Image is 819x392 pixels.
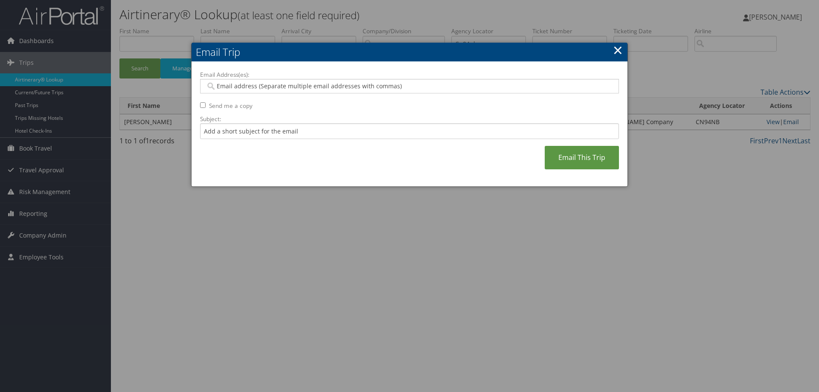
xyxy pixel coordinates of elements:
label: Email Address(es): [200,70,619,79]
input: Add a short subject for the email [200,123,619,139]
input: Email address (Separate multiple email addresses with commas) [206,82,613,90]
a: × [613,41,623,58]
h2: Email Trip [192,43,627,61]
a: Email This Trip [545,146,619,169]
label: Send me a copy [209,102,253,110]
label: Subject: [200,115,619,123]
